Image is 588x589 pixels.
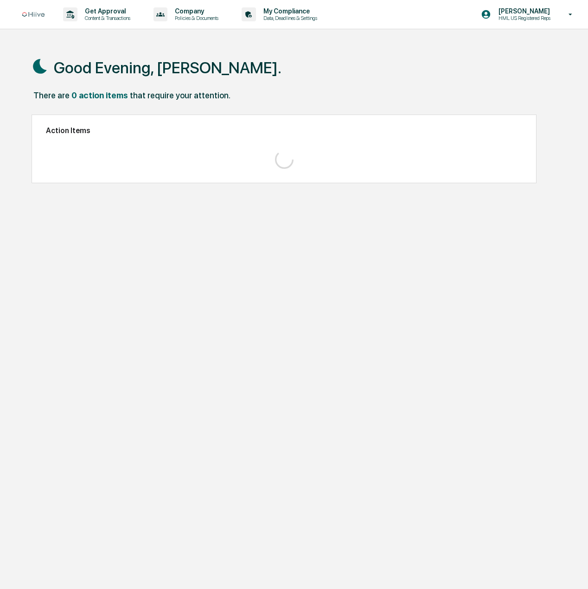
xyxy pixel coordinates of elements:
p: Content & Transactions [77,15,135,21]
p: Company [167,7,223,15]
div: 0 action items [71,90,128,100]
p: My Compliance [256,7,322,15]
h1: Good Evening, [PERSON_NAME]. [54,58,281,77]
p: [PERSON_NAME] [491,7,555,15]
p: Get Approval [77,7,135,15]
h2: Action Items [46,126,522,135]
div: There are [33,90,70,100]
img: logo [22,12,45,17]
div: that require your attention. [130,90,230,100]
p: HML US Registered Reps [491,15,555,21]
p: Data, Deadlines & Settings [256,15,322,21]
p: Policies & Documents [167,15,223,21]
